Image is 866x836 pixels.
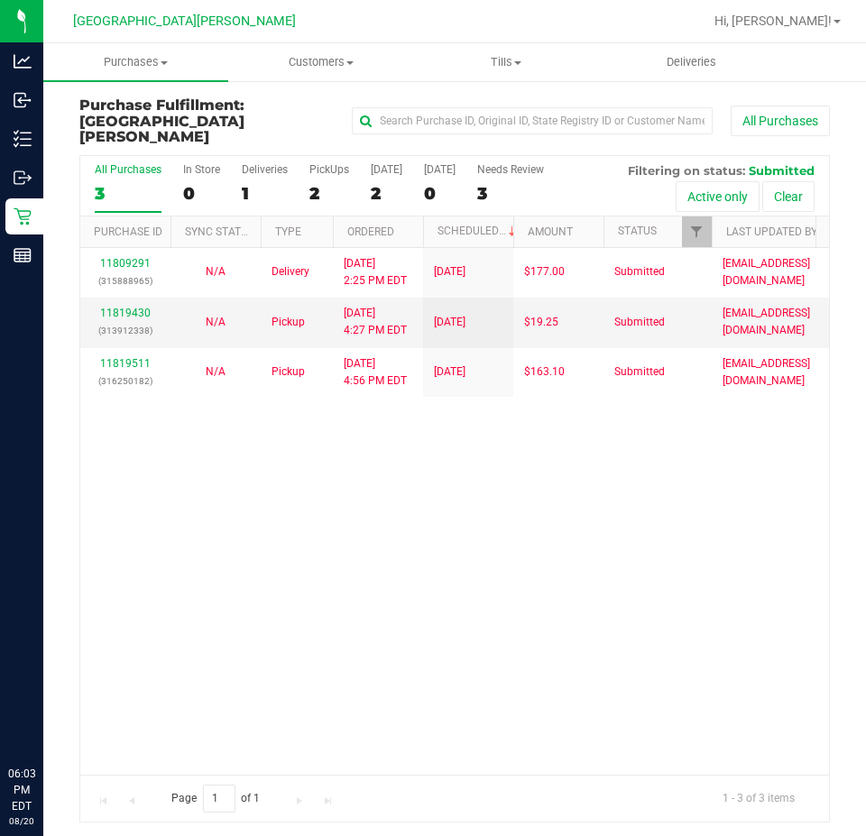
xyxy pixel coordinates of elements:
div: In Store [183,163,220,176]
div: Needs Review [477,163,544,176]
inline-svg: Analytics [14,52,32,70]
a: Amount [528,225,573,238]
span: [DATE] [434,263,465,280]
a: 11819511 [100,357,151,370]
button: N/A [206,263,226,280]
span: Purchases [43,54,228,70]
div: 1 [242,183,288,204]
span: Page of 1 [156,785,275,813]
div: 0 [424,183,456,204]
span: Not Applicable [206,316,226,328]
p: (313912338) [91,322,160,339]
span: Pickup [272,314,305,331]
span: Submitted [614,314,665,331]
a: 11809291 [100,257,151,270]
inline-svg: Reports [14,246,32,264]
p: (315888965) [91,272,160,289]
span: Tills [414,54,597,70]
button: N/A [206,314,226,331]
inline-svg: Outbound [14,169,32,187]
span: $19.25 [524,314,558,331]
div: [DATE] [371,163,402,176]
button: Clear [762,181,815,212]
p: 06:03 PM EDT [8,766,35,814]
div: Deliveries [242,163,288,176]
input: Search Purchase ID, Original ID, State Registry ID or Customer Name... [352,107,713,134]
a: Status [618,225,657,237]
a: Purchase ID [94,225,162,238]
span: $163.10 [524,363,565,381]
input: 1 [203,785,235,813]
a: 11819430 [100,307,151,319]
a: Tills [413,43,598,81]
span: [DATE] 4:27 PM EDT [344,305,407,339]
p: 08/20 [8,814,35,828]
div: 2 [371,183,402,204]
a: Sync Status [185,225,254,238]
div: PickUps [309,163,349,176]
span: [DATE] 4:56 PM EDT [344,355,407,390]
span: $177.00 [524,263,565,280]
a: Last Updated By [726,225,817,238]
button: All Purchases [731,106,830,136]
span: Delivery [272,263,309,280]
div: 0 [183,183,220,204]
span: Submitted [614,263,665,280]
button: N/A [206,363,226,381]
h3: Purchase Fulfillment: [79,97,329,145]
span: Hi, [PERSON_NAME]! [714,14,832,28]
span: Filtering on status: [628,163,745,178]
div: [DATE] [424,163,456,176]
div: All Purchases [95,163,161,176]
span: 1 - 3 of 3 items [708,785,809,812]
span: Not Applicable [206,365,226,378]
span: [DATE] [434,363,465,381]
inline-svg: Inbound [14,91,32,109]
div: 3 [95,183,161,204]
a: Deliveries [599,43,784,81]
iframe: Resource center [18,692,72,746]
span: Submitted [614,363,665,381]
span: Not Applicable [206,265,226,278]
a: Scheduled [438,225,520,237]
span: [DATE] 2:25 PM EDT [344,255,407,289]
inline-svg: Retail [14,207,32,225]
span: [DATE] [434,314,465,331]
p: (316250182) [91,372,160,390]
span: Submitted [749,163,815,178]
button: Active only [676,181,760,212]
span: [GEOGRAPHIC_DATA][PERSON_NAME] [73,14,296,29]
div: 3 [477,183,544,204]
a: Customers [228,43,413,81]
a: Type [275,225,301,238]
span: Customers [229,54,412,70]
inline-svg: Inventory [14,130,32,148]
a: Filter [682,216,712,247]
div: 2 [309,183,349,204]
a: Ordered [347,225,394,238]
a: Purchases [43,43,228,81]
span: Deliveries [642,54,741,70]
span: Pickup [272,363,305,381]
span: [GEOGRAPHIC_DATA][PERSON_NAME] [79,113,244,146]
